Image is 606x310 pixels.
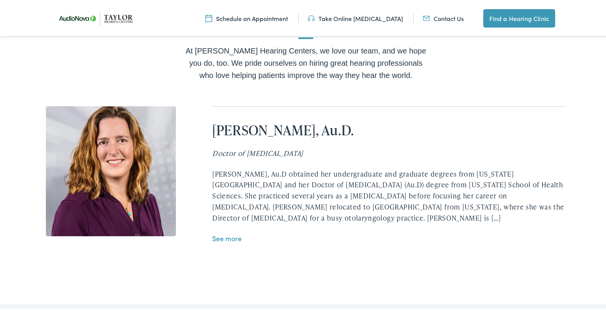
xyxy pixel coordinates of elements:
[212,120,566,137] h2: [PERSON_NAME], Au.D.
[308,13,403,21] a: Take Online [MEDICAL_DATA]
[205,13,288,21] a: Schedule an Appointment
[483,8,555,26] a: Find a Hearing Clinic
[212,167,566,222] div: [PERSON_NAME], Au.D obtained her undergraduate and graduate degrees from [US_STATE][GEOGRAPHIC_DA...
[212,232,242,242] a: See more
[423,13,464,21] a: Contact Us
[205,13,212,21] img: utility icon
[212,147,303,156] i: Doctor of [MEDICAL_DATA]
[308,13,315,21] img: utility icon
[184,43,428,80] div: At [PERSON_NAME] Hearing Centers, we love our team, and we hope you do, too. We pride ourselves o...
[423,13,430,21] img: utility icon
[46,105,176,235] img: Dawn Peterson is an audiologist at Taylor Hearing Centers in Knoxville, TN.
